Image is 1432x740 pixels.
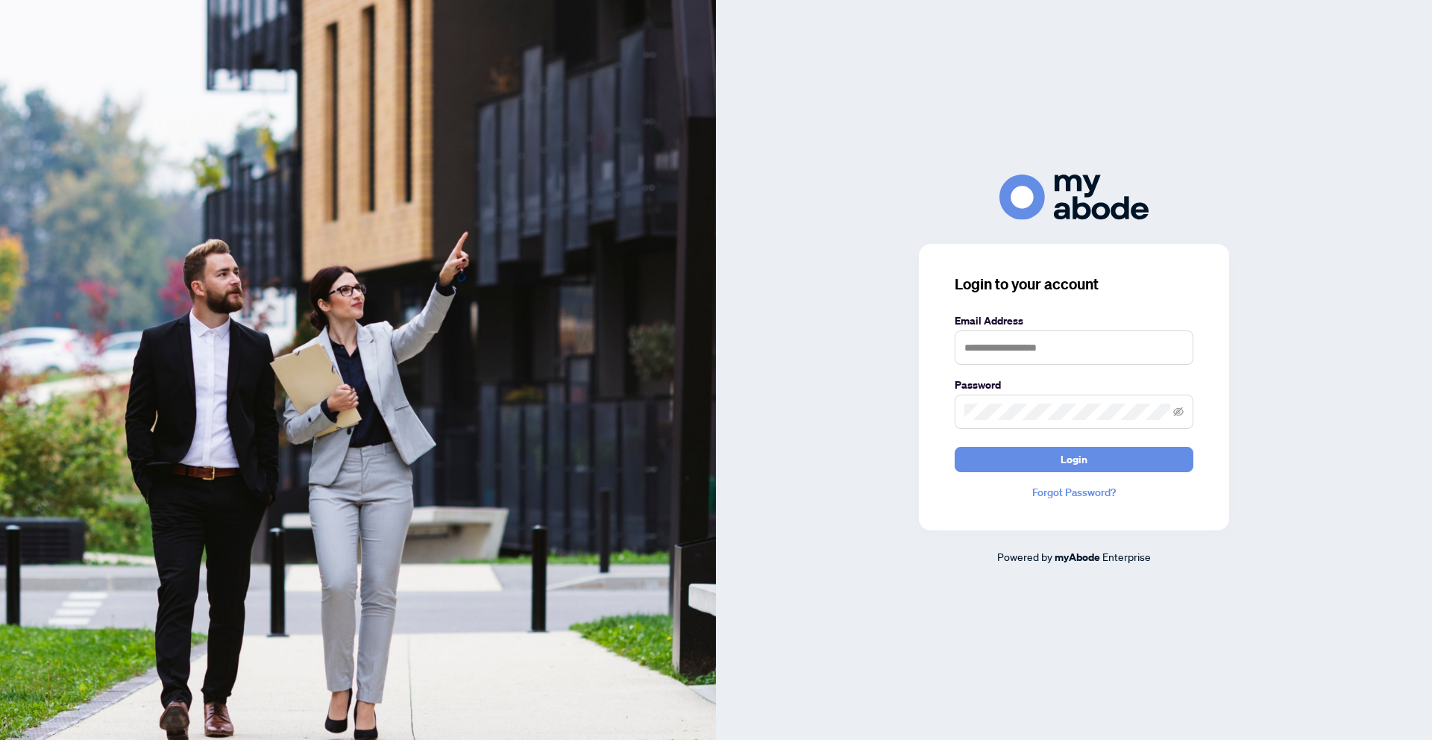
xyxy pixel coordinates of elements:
h3: Login to your account [955,274,1193,295]
a: myAbode [1055,549,1100,565]
span: eye-invisible [1173,407,1184,417]
button: Login [955,447,1193,472]
a: Forgot Password? [955,484,1193,501]
label: Email Address [955,313,1193,329]
img: ma-logo [999,175,1149,220]
span: Powered by [997,550,1052,563]
label: Password [955,377,1193,393]
span: Enterprise [1102,550,1151,563]
span: Login [1061,448,1087,471]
